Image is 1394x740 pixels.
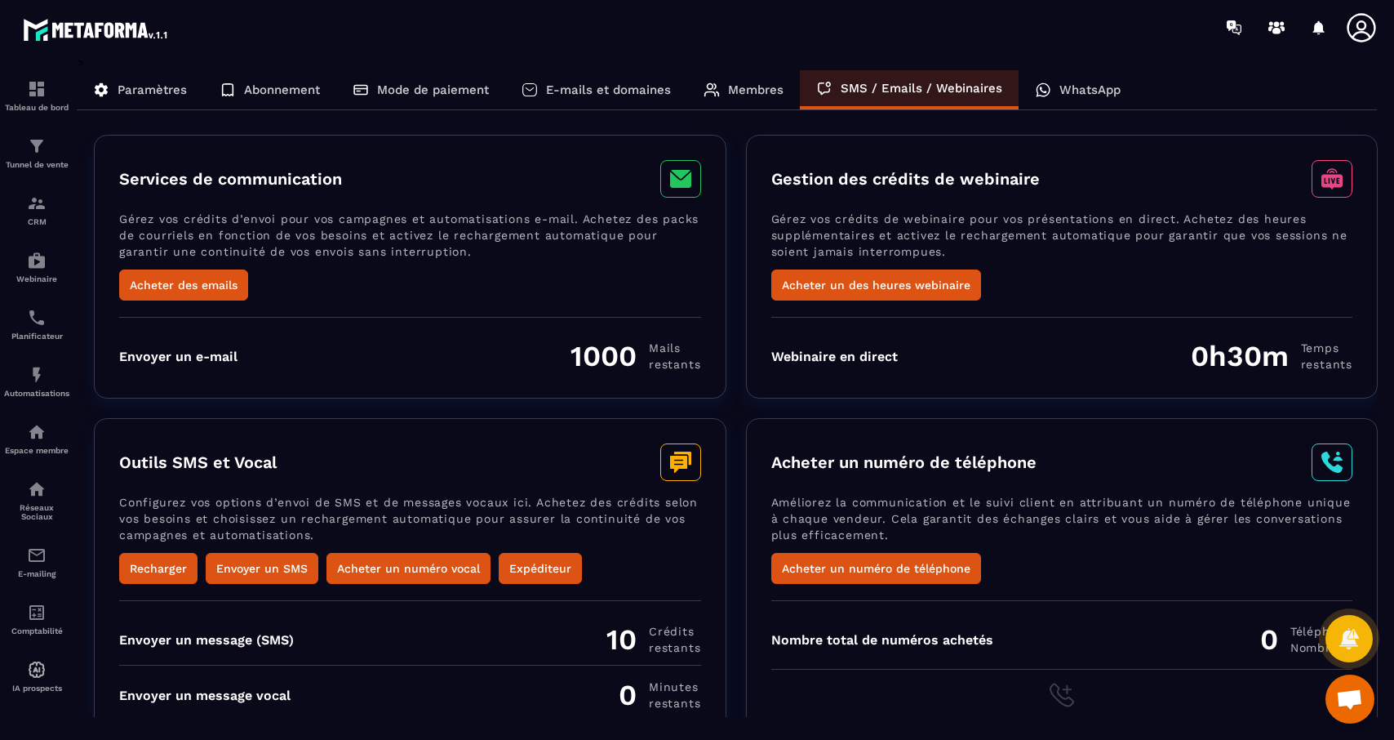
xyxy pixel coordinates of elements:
[1301,340,1352,356] span: Temps
[119,452,277,472] h3: Outils SMS et Vocal
[771,452,1037,472] h3: Acheter un numéro de téléphone
[546,82,671,97] p: E-mails et domaines
[649,356,700,372] span: restants
[4,591,69,648] a: accountantaccountantComptabilité
[326,553,491,584] button: Acheter un numéro vocal
[4,533,69,591] a: emailemailE-mailing
[1191,339,1352,373] div: 0h30m
[649,679,700,695] span: minutes
[570,339,700,373] div: 1000
[27,603,47,622] img: accountant
[4,467,69,533] a: social-networksocial-networkRéseaux Sociaux
[4,181,69,238] a: formationformationCRM
[1059,82,1121,97] p: WhatsApp
[4,353,69,410] a: automationsautomationsAutomatisations
[27,422,47,442] img: automations
[119,349,238,364] div: Envoyer un e-mail
[4,67,69,124] a: formationformationTableau de bord
[377,82,489,97] p: Mode de paiement
[619,678,700,712] div: 0
[1290,640,1352,656] span: Nombre
[904,716,1219,729] span: Vous n'avez encore acheté aucun numéro de téléphone
[4,296,69,353] a: schedulerschedulerPlanificateur
[606,622,700,657] div: 10
[1260,622,1352,657] div: 0
[119,632,294,648] div: Envoyer un message (SMS)
[4,332,69,341] p: Planificateur
[649,640,700,656] span: restants
[4,569,69,578] p: E-mailing
[771,553,981,584] button: Acheter un numéro de téléphone
[649,623,700,640] span: Crédits
[119,553,198,584] button: Recharger
[771,270,981,301] button: Acheter un des heures webinaire
[206,553,318,584] button: Envoyer un SMS
[27,479,47,499] img: social-network
[27,79,47,99] img: formation
[649,695,700,711] span: restants
[1325,675,1374,724] a: Ouvrir le chat
[27,660,47,680] img: automations
[27,308,47,328] img: scheduler
[4,626,69,635] p: Comptabilité
[27,251,47,270] img: automations
[771,632,993,648] div: Nombre total de numéros achetés
[27,194,47,213] img: formation
[728,82,784,97] p: Membres
[4,446,69,455] p: Espace membre
[4,103,69,112] p: Tableau de bord
[119,494,701,553] p: Configurez vos options d’envoi de SMS et de messages vocaux ici. Achetez des crédits selon vos be...
[119,211,701,270] p: Gérez vos crédits d’envoi pour vos campagnes et automatisations e-mail. Achetez des packs de cour...
[27,546,47,565] img: email
[4,217,69,226] p: CRM
[244,82,320,97] p: Abonnement
[771,211,1353,270] p: Gérez vos crédits de webinaire pour vos présentations en direct. Achetez des heures supplémentair...
[841,81,1002,96] p: SMS / Emails / Webinaires
[4,160,69,169] p: Tunnel de vente
[771,494,1353,553] p: Améliorez la communication et le suivi client en attribuant un numéro de téléphone unique à chaqu...
[649,340,700,356] span: Mails
[771,169,1040,189] h3: Gestion des crédits de webinaire
[119,688,291,703] div: Envoyer un message vocal
[1301,356,1352,372] span: restants
[4,503,69,521] p: Réseaux Sociaux
[771,349,898,364] div: Webinaire en direct
[118,82,187,97] p: Paramètres
[119,270,248,301] button: Acheter des emails
[4,238,69,296] a: automationsautomationsWebinaire
[4,124,69,181] a: formationformationTunnel de vente
[1290,623,1352,640] span: Téléphone
[4,410,69,467] a: automationsautomationsEspace membre
[27,136,47,156] img: formation
[4,389,69,398] p: Automatisations
[27,365,47,385] img: automations
[4,684,69,693] p: IA prospects
[4,274,69,283] p: Webinaire
[499,553,582,584] button: Expéditeur
[119,169,342,189] h3: Services de communication
[23,15,170,44] img: logo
